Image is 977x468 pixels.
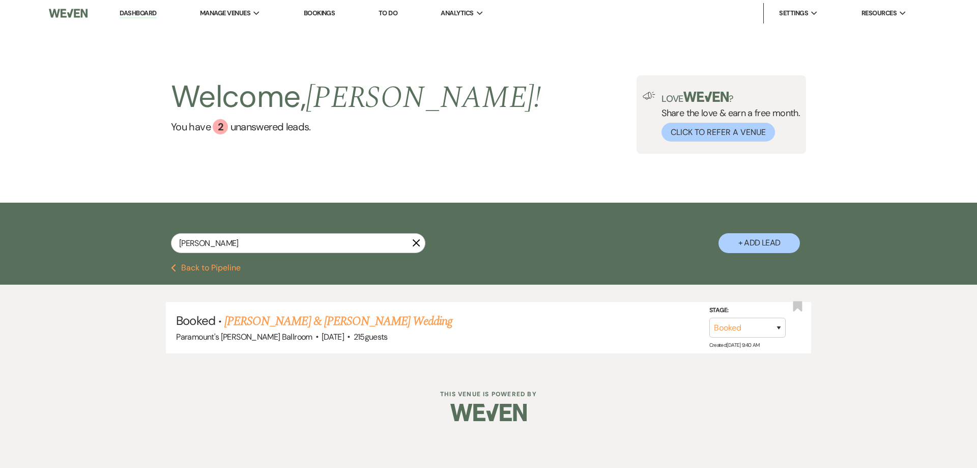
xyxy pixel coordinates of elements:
input: Search by name, event date, email address or phone number [171,233,425,253]
span: Resources [861,8,897,18]
p: Love ? [662,92,800,103]
button: Click to Refer a Venue [662,123,775,142]
img: Weven Logo [49,3,88,24]
span: [PERSON_NAME] ! [306,74,541,121]
div: 2 [213,119,228,134]
img: loud-speaker-illustration.svg [643,92,655,100]
label: Stage: [709,305,786,316]
span: [DATE] [322,332,344,342]
span: 215 guests [354,332,388,342]
span: Analytics [441,8,473,18]
span: Paramount's [PERSON_NAME] Ballroom [176,332,312,342]
img: Weven Logo [450,395,527,430]
a: Dashboard [120,9,156,18]
a: [PERSON_NAME] & [PERSON_NAME] Wedding [224,312,452,331]
div: Share the love & earn a free month. [655,92,800,142]
a: You have 2 unanswered leads. [171,119,541,134]
span: Settings [779,8,808,18]
span: Created: [DATE] 9:40 AM [709,342,760,348]
img: weven-logo-green.svg [683,92,729,102]
a: Bookings [304,9,335,17]
button: Back to Pipeline [171,264,241,272]
span: Booked [176,313,215,328]
a: To Do [379,9,397,17]
button: + Add Lead [719,233,800,253]
span: Manage Venues [200,8,250,18]
h2: Welcome, [171,75,541,119]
